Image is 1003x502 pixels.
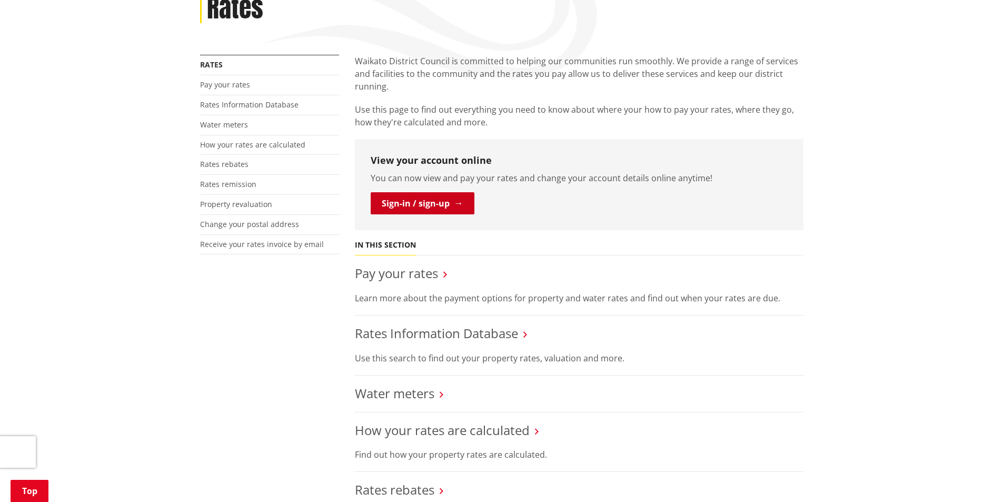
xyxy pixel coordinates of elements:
a: Change your postal address [200,219,299,229]
h5: In this section [355,241,416,250]
a: Water meters [200,120,248,130]
h3: View your account online [371,155,788,166]
p: Use this page to find out everything you need to know about where your how to pay your rates, whe... [355,103,803,129]
a: How your rates are calculated [200,140,305,150]
p: Find out how your property rates are calculated. [355,448,803,461]
p: Use this search to find out your property rates, valuation and more. [355,352,803,365]
a: Rates Information Database [355,324,518,342]
a: Rates rebates [200,159,249,169]
a: Receive your rates invoice by email [200,239,324,249]
a: Water meters [355,385,434,402]
a: How your rates are calculated [355,421,530,439]
a: Rates Information Database [200,100,299,110]
a: Rates remission [200,179,256,189]
a: Pay your rates [355,264,438,282]
p: Learn more about the payment options for property and water rates and find out when your rates ar... [355,292,803,304]
p: Waikato District Council is committed to helping our communities run smoothly. We provide a range... [355,55,803,93]
a: Property revaluation [200,199,272,209]
p: You can now view and pay your rates and change your account details online anytime! [371,172,788,184]
a: Top [11,480,48,502]
a: Rates [200,60,223,70]
iframe: Messenger Launcher [955,458,992,496]
a: Sign-in / sign-up [371,192,474,214]
a: Rates rebates [355,481,434,498]
a: Pay your rates [200,80,250,90]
